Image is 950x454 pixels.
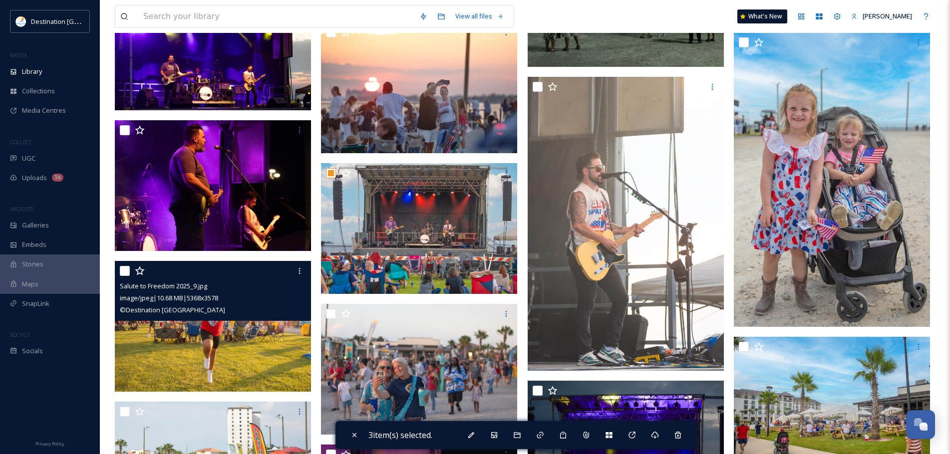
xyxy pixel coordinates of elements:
img: Salute to Freedom 2025_01.jpg [734,32,930,327]
span: Embeds [22,240,46,249]
span: COLLECT [10,138,31,146]
span: Salute to Freedom 2025_9.jpg [120,281,207,290]
span: MEDIA [10,51,27,59]
span: Galleries [22,221,49,230]
button: Open Chat [906,410,935,439]
img: Salute to Freedom 2025_13.jpg [115,120,311,251]
span: © Destination [GEOGRAPHIC_DATA] [120,305,225,314]
span: [PERSON_NAME] [863,11,912,20]
span: Library [22,67,42,76]
span: WIDGETS [10,205,33,213]
span: Stories [22,259,43,269]
span: SOCIALS [10,331,30,338]
div: 1k [52,174,63,182]
img: download.png [16,16,26,26]
span: SnapLink [22,299,49,308]
a: View all files [450,6,509,26]
span: 3 item(s) selected. [368,430,432,441]
span: Uploads [22,173,47,183]
span: Media Centres [22,106,66,115]
span: UGC [22,154,35,163]
span: Collections [22,86,55,96]
span: Maps [22,279,38,289]
a: Privacy Policy [35,437,64,449]
img: Salute to Freedom 2025_18.jpg [321,163,517,294]
span: image/jpeg | 10.68 MB | 5368 x 3578 [120,293,218,302]
img: Salute to Freedom 2025_17.jpg [321,304,517,435]
img: Salute to Freedom 2025_9.jpg [115,261,311,392]
span: Destination [GEOGRAPHIC_DATA] [31,16,130,26]
a: What's New [737,9,787,23]
a: [PERSON_NAME] [846,6,917,26]
img: Salute to Freedom 2025_21.jpg [528,77,724,371]
input: Search your library [138,5,414,27]
span: Socials [22,346,43,356]
span: Privacy Policy [35,441,64,447]
img: Salute to Freedom 2025_20.jpg [321,22,517,153]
